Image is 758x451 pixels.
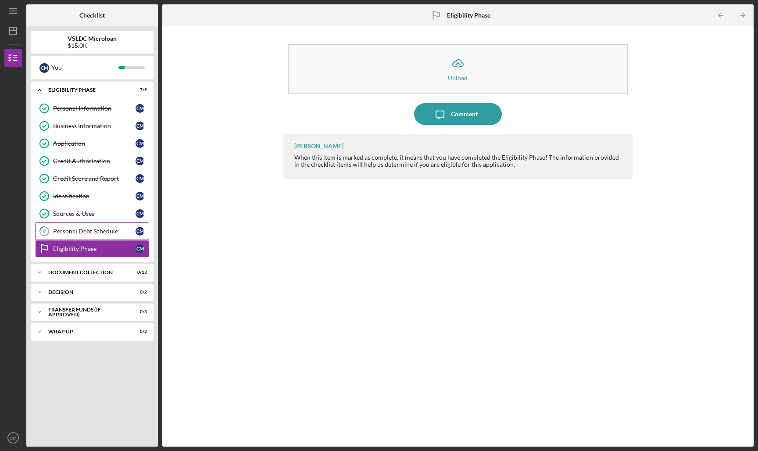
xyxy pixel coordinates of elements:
[79,12,105,19] b: Checklist
[53,210,136,217] div: Sources & Uses
[448,75,468,81] div: Upload
[10,436,17,440] text: CM
[51,60,118,75] div: You
[136,104,144,113] div: C M
[48,87,125,93] div: Eligibility Phase
[53,193,136,200] div: Identification
[131,290,147,295] div: 0 / 2
[294,154,624,168] div: When this item is marked as complete, it means that you have completed the Eligibility Phase! The...
[35,170,149,187] a: Credit Score and ReportCM
[35,205,149,222] a: Sources & UsesCM
[53,140,136,147] div: Application
[131,329,147,334] div: 0 / 2
[39,63,49,73] div: C M
[48,270,125,275] div: Document Collection
[53,228,136,235] div: Personal Debt Schedule
[48,290,125,295] div: Decision
[53,122,136,129] div: Business Information
[53,157,136,165] div: Credit Authorization
[48,329,125,334] div: Wrap Up
[131,87,147,93] div: 7 / 9
[136,244,144,253] div: C M
[136,139,144,148] div: C M
[288,44,629,94] button: Upload
[447,12,490,19] b: Eligibility Phase
[131,309,147,315] div: 0 / 3
[4,429,22,447] button: CM
[35,240,149,258] a: Eligibility PhaseCM
[136,209,144,218] div: C M
[48,307,125,317] div: Transfer Funds (If Approved)
[35,187,149,205] a: IdentificationCM
[35,100,149,117] a: Personal InformationCM
[136,122,144,130] div: C M
[53,105,136,112] div: Personal Information
[35,152,149,170] a: Credit AuthorizationCM
[43,229,46,234] tspan: 8
[53,245,136,252] div: Eligibility Phase
[68,35,117,42] b: VSLDC Microloan
[35,135,149,152] a: ApplicationCM
[136,157,144,165] div: C M
[53,175,136,182] div: Credit Score and Report
[35,117,149,135] a: Business InformationCM
[68,42,117,49] div: $15.0K
[136,227,144,236] div: C M
[131,270,147,275] div: 0 / 13
[136,192,144,200] div: C M
[294,143,343,150] div: [PERSON_NAME]
[35,222,149,240] a: 8Personal Debt ScheduleCM
[414,103,502,125] button: Comment
[136,174,144,183] div: C M
[451,103,478,125] div: Comment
